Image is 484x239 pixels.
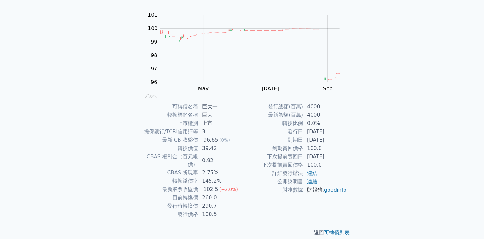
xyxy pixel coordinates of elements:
td: 可轉債名稱 [137,103,198,111]
td: 公開說明書 [242,177,303,186]
tspan: 101 [148,12,158,18]
td: 最新股票收盤價 [137,185,198,194]
td: 財務數據 [242,186,303,194]
td: 290.7 [198,202,242,210]
td: 到期賣回價格 [242,144,303,152]
tspan: May [198,86,209,92]
td: 2.75% [198,169,242,177]
td: 最新 CB 收盤價 [137,136,198,144]
td: 260.0 [198,194,242,202]
td: 巨大 [198,111,242,119]
td: , [303,186,347,194]
td: 到期日 [242,136,303,144]
tspan: Sep [323,86,333,92]
td: CBAS 折現率 [137,169,198,177]
td: 發行價格 [137,210,198,218]
g: Chart [144,12,349,92]
td: 0.0% [303,119,347,128]
td: 100.0 [303,161,347,169]
td: 0.92 [198,152,242,169]
td: 下次提前賣回價格 [242,161,303,169]
td: 轉換標的名稱 [137,111,198,119]
td: 巨大一 [198,103,242,111]
td: 轉換價值 [137,144,198,152]
td: 3 [198,128,242,136]
span: (0%) [219,137,230,143]
tspan: 99 [151,39,157,45]
td: [DATE] [303,136,347,144]
td: 轉換溢價率 [137,177,198,185]
td: 上市 [198,119,242,128]
a: 可轉債列表 [324,229,350,235]
td: 4000 [303,103,347,111]
td: 目前轉換價 [137,194,198,202]
td: 100.5 [198,210,242,218]
tspan: 97 [151,66,157,72]
td: [DATE] [303,128,347,136]
td: 最新餘額(百萬) [242,111,303,119]
td: 發行時轉換價 [137,202,198,210]
td: [DATE] [303,152,347,161]
a: goodinfo [324,187,346,193]
td: 4000 [303,111,347,119]
div: 102.5 [202,185,219,193]
tspan: 100 [148,25,158,31]
a: 連結 [307,170,317,176]
tspan: 98 [151,52,157,58]
td: 詳細發行辦法 [242,169,303,177]
a: 財報狗 [307,187,322,193]
span: (+2.0%) [219,187,238,192]
td: 發行總額(百萬) [242,103,303,111]
td: 轉換比例 [242,119,303,128]
a: 連結 [307,178,317,185]
td: 上市櫃別 [137,119,198,128]
tspan: [DATE] [262,86,279,92]
div: 96.65 [202,136,219,144]
td: 100.0 [303,144,347,152]
tspan: 96 [151,79,157,85]
td: 145.2% [198,177,242,185]
td: 發行日 [242,128,303,136]
td: 擔保銀行/TCRI信用評等 [137,128,198,136]
td: 39.42 [198,144,242,152]
p: 返回 [130,229,355,236]
td: 下次提前賣回日 [242,152,303,161]
td: CBAS 權利金（百元報價） [137,152,198,169]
